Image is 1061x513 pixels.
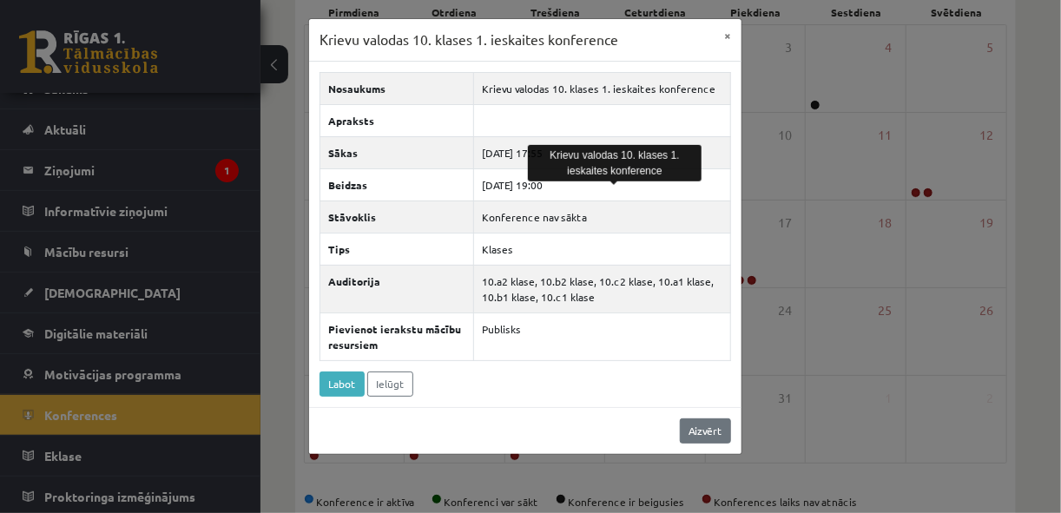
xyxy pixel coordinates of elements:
th: Apraksts [320,104,474,136]
td: Publisks [474,312,731,360]
a: Ielūgt [367,372,413,397]
td: 10.a2 klase, 10.b2 klase, 10.c2 klase, 10.a1 klase, 10.b1 klase, 10.c1 klase [474,265,731,312]
a: Labot [320,372,365,397]
a: Aizvērt [680,418,731,444]
td: [DATE] 19:00 [474,168,731,201]
th: Stāvoklis [320,201,474,233]
td: Klases [474,233,731,265]
td: Konference nav sākta [474,201,731,233]
th: Auditorija [320,265,474,312]
h3: Krievu valodas 10. klases 1. ieskaites konference [320,30,618,50]
th: Beidzas [320,168,474,201]
div: Krievu valodas 10. klases 1. ieskaites konference [528,145,702,181]
th: Nosaukums [320,72,474,104]
th: Sākas [320,136,474,168]
th: Pievienot ierakstu mācību resursiem [320,312,474,360]
th: Tips [320,233,474,265]
td: [DATE] 17:55 [474,136,731,168]
td: Krievu valodas 10. klases 1. ieskaites konference [474,72,731,104]
button: × [714,19,741,52]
